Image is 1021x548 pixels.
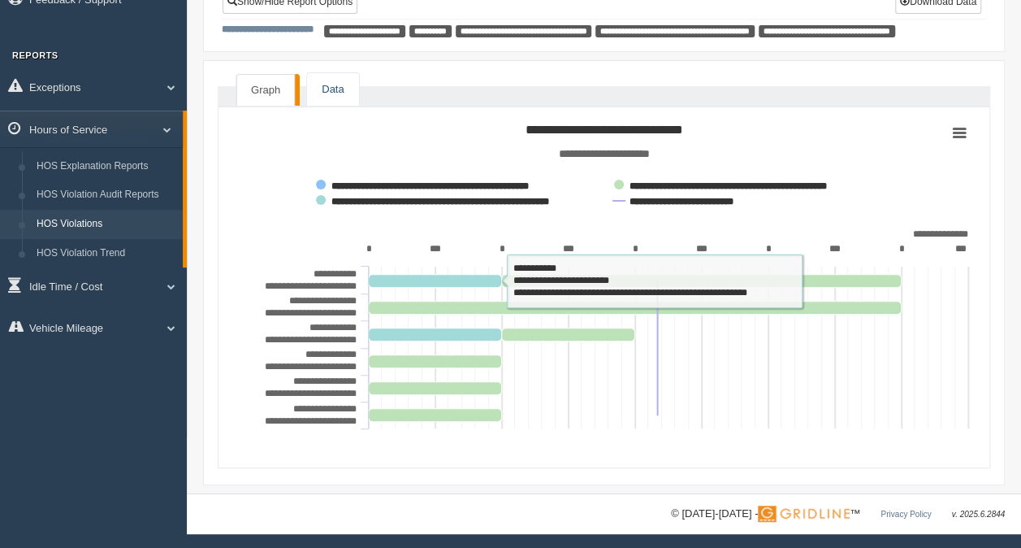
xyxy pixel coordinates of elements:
a: Data [307,73,358,107]
a: HOS Violations [29,210,183,239]
img: Gridline [758,506,850,522]
a: HOS Explanation Reports [29,152,183,181]
span: v. 2025.6.2844 [952,510,1005,519]
a: HOS Violation Trend [29,239,183,268]
a: HOS Violation Audit Reports [29,180,183,210]
a: Graph [236,74,295,107]
div: © [DATE]-[DATE] - ™ [671,506,1005,523]
a: Privacy Policy [880,510,931,519]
